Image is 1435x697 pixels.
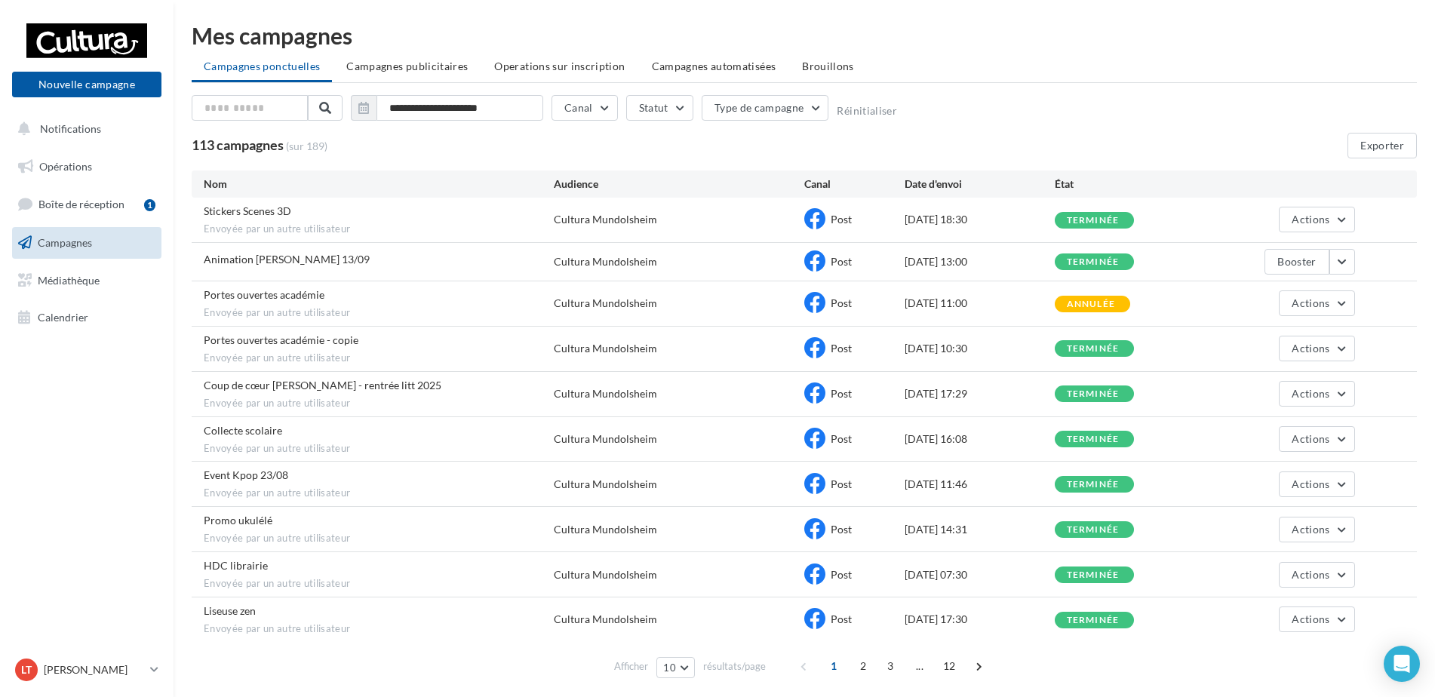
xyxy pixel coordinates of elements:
div: Nom [204,177,554,192]
div: [DATE] 17:29 [905,386,1055,401]
div: terminée [1067,525,1120,535]
span: Actions [1292,296,1329,309]
button: Actions [1279,471,1354,497]
button: Actions [1279,517,1354,542]
span: Actions [1292,523,1329,536]
a: LT [PERSON_NAME] [12,656,161,684]
span: Actions [1292,568,1329,581]
div: terminée [1067,480,1120,490]
div: Cultura Mundolsheim [554,431,657,447]
div: 1 [144,199,155,211]
div: annulée [1067,299,1115,309]
p: [PERSON_NAME] [44,662,144,677]
span: Actions [1292,213,1329,226]
span: Post [831,296,852,309]
span: Boîte de réception [38,198,124,210]
span: Brouillons [802,60,854,72]
span: Operations sur inscription [494,60,625,72]
span: 113 campagnes [192,137,284,153]
span: HDC librairie [204,559,268,572]
div: [DATE] 14:31 [905,522,1055,537]
span: Post [831,213,852,226]
div: terminée [1067,389,1120,399]
span: Stickers Scenes 3D [204,204,291,217]
span: Post [831,613,852,625]
span: Envoyée par un autre utilisateur [204,223,554,236]
button: Nouvelle campagne [12,72,161,97]
div: Date d'envoi [905,177,1055,192]
div: [DATE] 07:30 [905,567,1055,582]
span: Post [831,432,852,445]
span: Actions [1292,432,1329,445]
div: [DATE] 13:00 [905,254,1055,269]
div: Cultura Mundolsheim [554,386,657,401]
button: Actions [1279,562,1354,588]
span: ... [908,654,932,678]
button: Actions [1279,207,1354,232]
span: Campagnes [38,236,92,249]
a: Médiathèque [9,265,164,296]
span: Post [831,387,852,400]
span: Portes ouvertes académie - copie [204,333,358,346]
span: Coup de cœur Lucas - rentrée litt 2025 [204,379,441,391]
div: terminée [1067,344,1120,354]
span: Envoyée par un autre utilisateur [204,487,554,500]
div: terminée [1067,257,1120,267]
button: Actions [1279,336,1354,361]
button: Type de campagne [702,95,829,121]
div: Cultura Mundolsheim [554,341,657,356]
span: Event Kpop 23/08 [204,468,288,481]
span: 3 [878,654,902,678]
button: Actions [1279,606,1354,632]
div: Mes campagnes [192,24,1417,47]
div: Audience [554,177,804,192]
span: Envoyée par un autre utilisateur [204,442,554,456]
span: Collecte scolaire [204,424,282,437]
span: Envoyée par un autre utilisateur [204,577,554,591]
span: Portes ouvertes académie [204,288,324,301]
span: Promo ukulélé [204,514,272,527]
div: [DATE] 10:30 [905,341,1055,356]
span: Actions [1292,342,1329,355]
span: Envoyée par un autre utilisateur [204,622,554,636]
span: Post [831,523,852,536]
div: Cultura Mundolsheim [554,296,657,311]
a: Campagnes [9,227,164,259]
button: Actions [1279,290,1354,316]
span: 2 [851,654,875,678]
div: [DATE] 16:08 [905,431,1055,447]
span: Envoyée par un autre utilisateur [204,532,554,545]
div: Cultura Mundolsheim [554,477,657,492]
span: 1 [822,654,846,678]
span: Animation Lorcana 13/09 [204,253,370,266]
div: Cultura Mundolsheim [554,612,657,627]
div: [DATE] 18:30 [905,212,1055,227]
span: Actions [1292,387,1329,400]
div: terminée [1067,616,1120,625]
a: Calendrier [9,302,164,333]
span: Actions [1292,477,1329,490]
button: Statut [626,95,693,121]
button: Exporter [1347,133,1417,158]
span: Post [831,255,852,268]
span: Post [831,568,852,581]
button: Réinitialiser [837,105,897,117]
button: Actions [1279,381,1354,407]
div: Cultura Mundolsheim [554,522,657,537]
button: Notifications [9,113,158,145]
button: Actions [1279,426,1354,452]
span: Opérations [39,160,92,173]
button: Canal [552,95,618,121]
div: Cultura Mundolsheim [554,567,657,582]
span: (sur 189) [286,139,327,154]
div: terminée [1067,434,1120,444]
span: résultats/page [703,659,766,674]
div: [DATE] 17:30 [905,612,1055,627]
span: Notifications [40,122,101,135]
span: Envoyée par un autre utilisateur [204,306,554,320]
div: État [1055,177,1205,192]
span: Post [831,342,852,355]
span: 10 [663,662,676,674]
span: Envoyée par un autre utilisateur [204,397,554,410]
span: Afficher [614,659,648,674]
